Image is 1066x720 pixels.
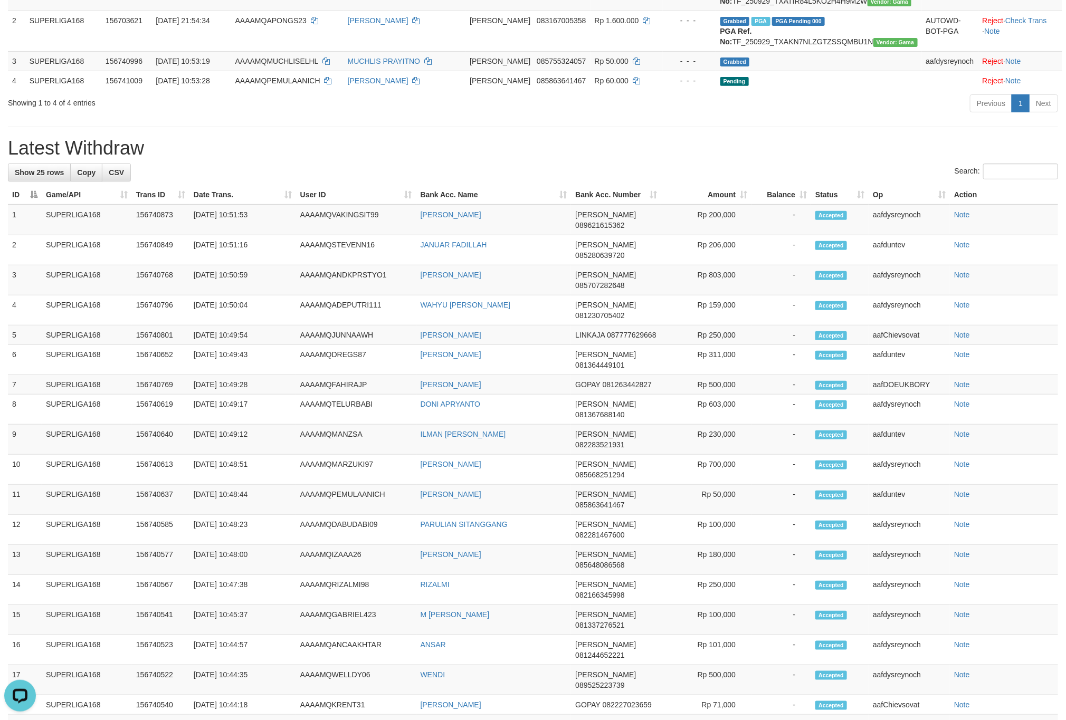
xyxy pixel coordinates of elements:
td: [DATE] 10:49:12 [189,425,296,455]
span: Accepted [815,301,847,310]
th: Status: activate to sort column ascending [811,185,869,205]
td: aafdysreynoch [869,665,950,695]
td: 14 [8,575,42,605]
a: Note [984,27,1000,35]
td: Rp 250,000 [661,325,751,345]
td: AAAAMQMANZSA [296,425,416,455]
td: Rp 101,000 [661,635,751,665]
a: Note [954,640,970,649]
a: WAHYU [PERSON_NAME] [421,301,511,309]
span: Copy 085280639720 to clipboard [575,251,624,260]
td: 156740652 [132,345,189,375]
td: aafdysreynoch [869,605,950,635]
a: Previous [970,94,1012,112]
td: SUPERLIGA168 [42,575,132,605]
td: Rp 206,000 [661,235,751,265]
a: JANUAR FADILLAH [421,241,487,249]
span: Copy 081364449101 to clipboard [575,361,624,369]
td: · · [978,11,1062,51]
td: aafdysreynoch [869,635,950,665]
td: 11 [8,485,42,515]
a: [PERSON_NAME] [348,16,408,25]
a: Reject [983,57,1004,65]
a: Note [954,430,970,438]
td: [DATE] 10:48:44 [189,485,296,515]
td: 156740801 [132,325,189,345]
td: 156740640 [132,425,189,455]
div: - - - [667,15,711,26]
td: 156740849 [132,235,189,265]
span: Accepted [815,551,847,560]
td: AAAAMQJUNNAAWH [296,325,416,345]
td: AAAAMQVAKINGSIT99 [296,205,416,235]
td: AAAAMQSTEVENN16 [296,235,416,265]
a: RIZALMI [421,580,450,589]
span: [DATE] 21:54:34 [156,16,210,25]
a: Reject [983,16,1004,25]
td: aafduntev [869,235,950,265]
td: SUPERLIGA168 [42,375,132,395]
td: Rp 159,000 [661,295,751,325]
td: aafduntev [869,485,950,515]
td: - [751,575,811,605]
span: Copy 085863641467 to clipboard [575,501,624,509]
td: SUPERLIGA168 [42,235,132,265]
td: [DATE] 10:50:04 [189,295,296,325]
td: aafdysreynoch [922,51,978,71]
td: 156740873 [132,205,189,235]
span: [PERSON_NAME] [575,670,636,679]
td: AAAAMQMARZUKI97 [296,455,416,485]
td: - [751,425,811,455]
span: Copy 082283521931 to clipboard [575,440,624,449]
span: [PERSON_NAME] [575,271,636,279]
th: User ID: activate to sort column ascending [296,185,416,205]
td: SUPERLIGA168 [42,295,132,325]
h1: Latest Withdraw [8,138,1058,159]
td: [DATE] 10:47:38 [189,575,296,605]
span: Copy 087777629668 to clipboard [607,331,656,339]
td: SUPERLIGA168 [42,325,132,345]
td: · [978,51,1062,71]
td: 156740619 [132,395,189,425]
a: [PERSON_NAME] [421,380,481,389]
b: PGA Ref. No: [720,27,752,46]
td: SUPERLIGA168 [25,11,101,51]
input: Search: [983,164,1058,179]
td: SUPERLIGA168 [42,205,132,235]
td: 156740523 [132,635,189,665]
td: - [751,395,811,425]
th: Amount: activate to sort column ascending [661,185,751,205]
td: Rp 250,000 [661,575,751,605]
td: aafdysreynoch [869,575,950,605]
span: Accepted [815,671,847,680]
a: Note [954,670,970,679]
a: Note [954,610,970,619]
td: 156740585 [132,515,189,545]
a: [PERSON_NAME] [421,210,481,219]
a: Note [954,350,970,359]
td: aafdysreynoch [869,205,950,235]
span: [PERSON_NAME] [575,610,636,619]
td: SUPERLIGA168 [42,665,132,695]
td: AAAAMQFAHIRAJP [296,375,416,395]
td: SUPERLIGA168 [42,485,132,515]
th: Action [950,185,1058,205]
td: Rp 603,000 [661,395,751,425]
th: Date Trans.: activate to sort column ascending [189,185,296,205]
td: [DATE] 10:49:17 [189,395,296,425]
td: SUPERLIGA168 [42,425,132,455]
span: Copy 081230705402 to clipboard [575,311,624,320]
span: [PERSON_NAME] [575,430,636,438]
a: Reject [983,76,1004,85]
a: Note [954,400,970,408]
td: [DATE] 10:45:37 [189,605,296,635]
span: Show 25 rows [15,168,64,177]
td: 8 [8,395,42,425]
td: aafdysreynoch [869,455,950,485]
span: AAAAMQPEMULAANICH [235,76,320,85]
a: Copy [70,164,102,181]
td: 17 [8,665,42,695]
div: - - - [667,56,711,66]
th: Bank Acc. Name: activate to sort column ascending [416,185,572,205]
span: Copy 085707282648 to clipboard [575,281,624,290]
